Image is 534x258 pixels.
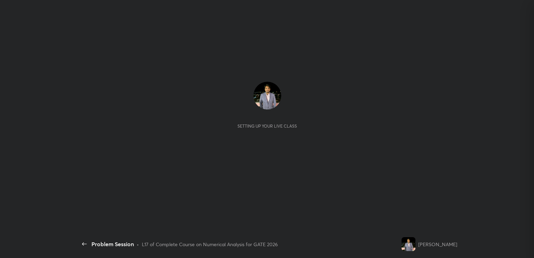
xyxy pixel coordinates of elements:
[142,241,278,248] div: L17 of Complete Course on Numerical Analysis for GATE 2026
[253,82,281,110] img: 9689d3ed888646769c7969bc1f381e91.jpg
[237,123,297,129] div: Setting up your live class
[402,237,415,251] img: 9689d3ed888646769c7969bc1f381e91.jpg
[418,241,457,248] div: [PERSON_NAME]
[91,240,134,248] div: Problem Session
[137,241,139,248] div: •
